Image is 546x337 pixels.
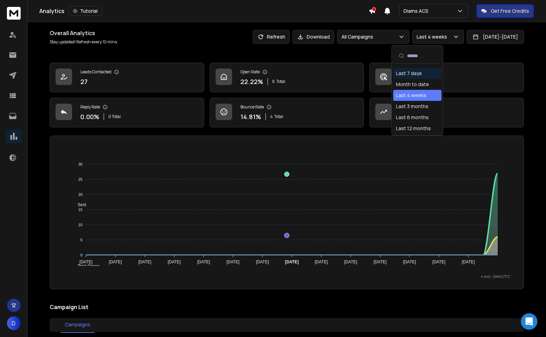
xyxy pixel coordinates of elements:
[210,63,364,92] a: Open Rate22.22%6Total
[240,69,260,75] p: Open Rate
[315,260,328,264] tspan: [DATE]
[253,30,290,44] button: Refresh
[7,316,21,330] button: D
[78,208,82,212] tspan: 15
[78,162,82,166] tspan: 30
[50,303,524,311] h2: Campaign List
[197,260,210,264] tspan: [DATE]
[344,260,357,264] tspan: [DATE]
[109,260,122,264] tspan: [DATE]
[69,6,102,16] button: Tutorial
[78,192,82,197] tspan: 20
[80,77,88,86] p: 27
[240,77,263,86] p: 22.22 %
[50,39,118,45] p: Stay updated! Refresh every 10 mins.
[417,33,450,40] p: Last 4 weeks
[396,70,422,77] div: Last 7 days
[256,260,269,264] tspan: [DATE]
[396,92,426,99] div: Last 4 weeks
[396,114,429,121] div: Last 6 months
[403,260,416,264] tspan: [DATE]
[274,114,283,119] span: Total
[272,79,275,84] span: 6
[50,29,118,37] h1: Overall Analytics
[396,103,428,110] div: Last 3 months
[39,6,369,16] div: Analytics
[404,8,431,14] p: Diams ACS
[307,33,330,40] p: Download
[341,33,376,40] p: All Campaigns
[462,260,475,264] tspan: [DATE]
[50,98,204,127] a: Reply Rate0.00%0 Total
[276,79,285,84] span: Total
[267,33,285,40] p: Refresh
[61,274,513,279] p: x-axis : Date(UTC)
[292,30,334,44] button: Download
[50,63,204,92] a: Leads Contacted27
[491,8,529,14] p: Get Free Credits
[72,202,86,207] span: Sent
[369,98,524,127] a: Opportunities0$0
[396,125,431,132] div: Last 12 months
[270,114,273,119] span: 4
[521,313,537,330] div: Open Intercom Messenger
[78,223,82,227] tspan: 10
[138,260,151,264] tspan: [DATE]
[476,4,534,18] button: Get Free Credits
[240,112,261,122] p: 14.81 %
[210,98,364,127] a: Bounce Rate14.81%4Total
[396,81,429,88] div: Month to date
[72,264,100,268] span: Total Opens
[80,112,99,122] p: 0.00 %
[80,104,100,110] p: Reply Rate
[227,260,240,264] tspan: [DATE]
[80,238,82,242] tspan: 5
[80,253,82,257] tspan: 0
[285,260,299,264] tspan: [DATE]
[369,63,524,92] a: Click Rate0.00%0 Total
[108,114,121,119] p: 0 Total
[467,30,524,44] button: [DATE]-[DATE]
[433,260,446,264] tspan: [DATE]
[80,69,111,75] p: Leads Contacted
[240,104,264,110] p: Bounce Rate
[78,177,82,181] tspan: 25
[79,260,92,264] tspan: [DATE]
[374,260,387,264] tspan: [DATE]
[168,260,181,264] tspan: [DATE]
[61,317,95,333] button: Campaigns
